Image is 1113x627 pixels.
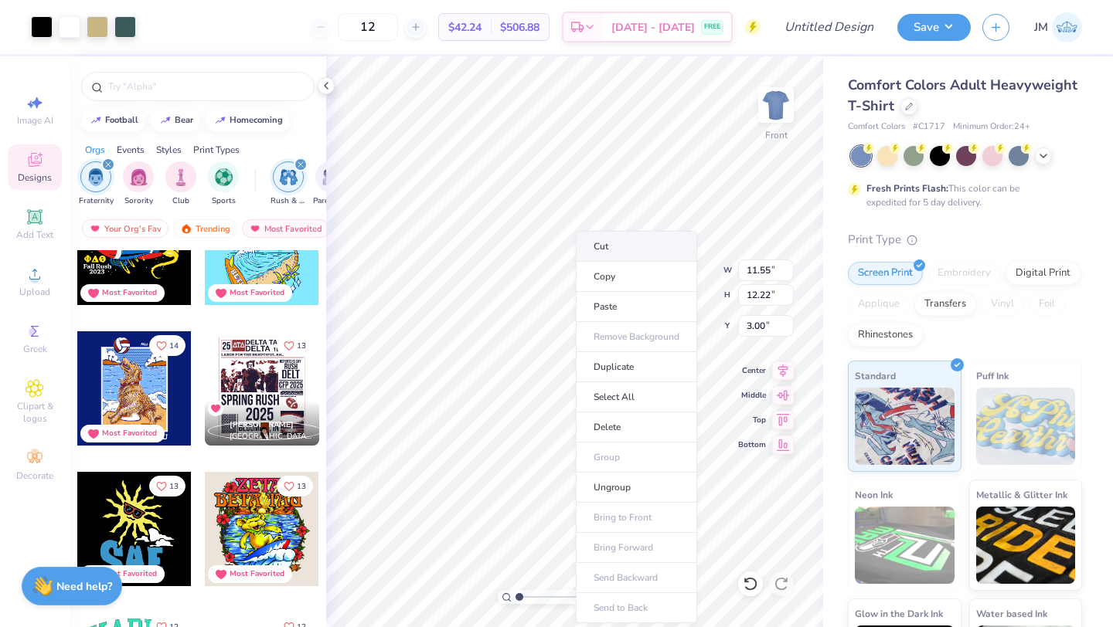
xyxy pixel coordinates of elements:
span: Parent's Weekend [313,195,349,207]
div: Rhinestones [848,324,923,347]
div: filter for Club [165,161,196,207]
button: Like [277,476,313,497]
div: football [105,116,138,124]
span: Center [738,365,766,376]
span: $506.88 [500,19,539,36]
img: Sports Image [215,168,233,186]
button: Like [277,335,313,356]
img: Metallic & Glitter Ink [976,507,1076,584]
input: – – [338,13,398,41]
img: Parent's Weekend Image [322,168,340,186]
span: Fraternity [79,195,114,207]
div: Vinyl [981,293,1024,316]
img: Club Image [172,168,189,186]
img: most_fav.gif [89,223,101,234]
button: filter button [208,161,239,207]
span: Comfort Colors [848,120,905,134]
span: FREE [704,22,720,32]
div: Applique [848,293,910,316]
button: filter button [79,161,114,207]
div: Embroidery [927,262,1001,285]
img: Fraternity Image [87,168,104,186]
div: Foil [1029,293,1065,316]
button: Like [149,335,185,356]
li: Delete [576,412,697,442]
span: Puff Ink [976,368,1009,384]
div: Events [117,143,145,157]
div: Screen Print [848,262,923,285]
div: filter for Sorority [123,161,154,207]
img: trend_line.gif [214,116,226,125]
li: Cut [576,231,697,262]
span: JM [1034,19,1048,36]
span: Standard [855,368,896,384]
span: $42.24 [448,19,482,36]
button: Like [149,476,185,497]
div: Most Favorited [102,428,157,439]
span: Greek [23,343,47,355]
input: Try "Alpha" [107,79,305,94]
span: Club [172,195,189,207]
div: Most Favorited [230,568,284,580]
div: Most Favorited [230,287,284,299]
span: Glow in the Dark Ink [855,605,943,622]
button: filter button [313,161,349,207]
div: homecoming [230,116,283,124]
img: trending.gif [180,223,192,234]
div: Most Favorited [102,287,157,299]
span: Rush & Bid [271,195,306,207]
span: Sports [212,195,236,207]
img: Standard [855,388,955,465]
div: Transfers [914,293,976,316]
div: Digital Print [1006,262,1081,285]
div: This color can be expedited for 5 day delivery. [866,181,1057,209]
span: [PERSON_NAME] [230,419,294,430]
span: Image AI [17,114,53,127]
span: Add Text [16,229,53,241]
div: Your Org's Fav [82,219,168,238]
img: trend_line.gif [159,116,172,125]
button: football [81,109,145,132]
img: Sorority Image [130,168,148,186]
a: JM [1034,12,1082,42]
button: bear [151,109,200,132]
span: Neon Ink [855,486,893,503]
button: filter button [165,161,196,207]
button: homecoming [206,109,290,132]
span: Minimum Order: 24 + [953,120,1030,134]
span: Bottom [738,439,766,450]
span: 13 [297,483,306,490]
span: # C1717 [913,120,945,134]
span: Upload [19,286,50,298]
img: most_fav.gif [249,223,261,234]
span: Designs [18,171,52,184]
div: Most Favorited [242,219,329,238]
button: filter button [123,161,154,207]
div: filter for Fraternity [79,161,114,207]
li: Ungroup [576,473,697,503]
button: filter button [271,161,306,207]
input: Untitled Design [772,12,886,42]
div: Orgs [85,143,105,157]
span: Water based Ink [976,605,1047,622]
div: Print Type [848,231,1082,249]
span: Comfort Colors Adult Heavyweight T-Shirt [848,76,1077,115]
div: Front [765,128,788,142]
img: Puff Ink [976,388,1076,465]
div: filter for Rush & Bid [271,161,306,207]
div: Trending [173,219,237,238]
div: filter for Parent's Weekend [313,161,349,207]
img: trend_line.gif [90,116,102,125]
div: Styles [156,143,182,157]
span: Top [738,415,766,425]
img: Rush & Bid Image [280,168,298,186]
div: Most Favorited [102,568,157,580]
button: Save [897,14,971,41]
div: filter for Sports [208,161,239,207]
li: Copy [576,262,697,292]
img: Jackson Moore [1052,12,1082,42]
strong: Fresh Prints Flash: [866,182,948,195]
li: Select All [576,382,697,412]
div: Print Types [193,143,240,157]
li: Duplicate [576,352,697,382]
